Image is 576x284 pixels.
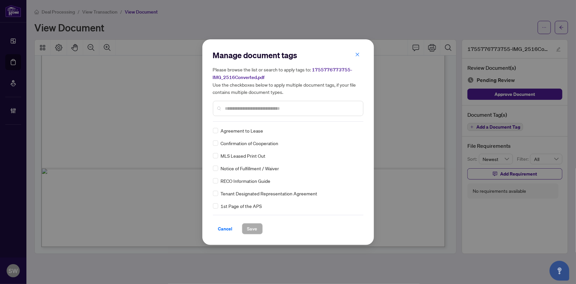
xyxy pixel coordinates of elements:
span: 1755776773755-IMG_2516Converted.pdf [213,67,353,80]
span: Cancel [218,223,233,234]
button: Save [242,223,263,234]
button: Cancel [213,223,238,234]
span: Notice of Fulfillment / Waiver [221,165,279,172]
span: RECO Information Guide [221,177,271,184]
span: Agreement to Lease [221,127,263,134]
span: Tenant Designated Representation Agreement [221,190,318,197]
span: MLS Leased Print Out [221,152,266,159]
span: 1st Page of the APS [221,202,262,210]
span: Confirmation of Cooperation [221,140,279,147]
h5: Please browse the list or search to apply tags to: Use the checkboxes below to apply multiple doc... [213,66,363,96]
button: Open asap [550,261,569,281]
h2: Manage document tags [213,50,363,61]
span: close [355,52,360,57]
